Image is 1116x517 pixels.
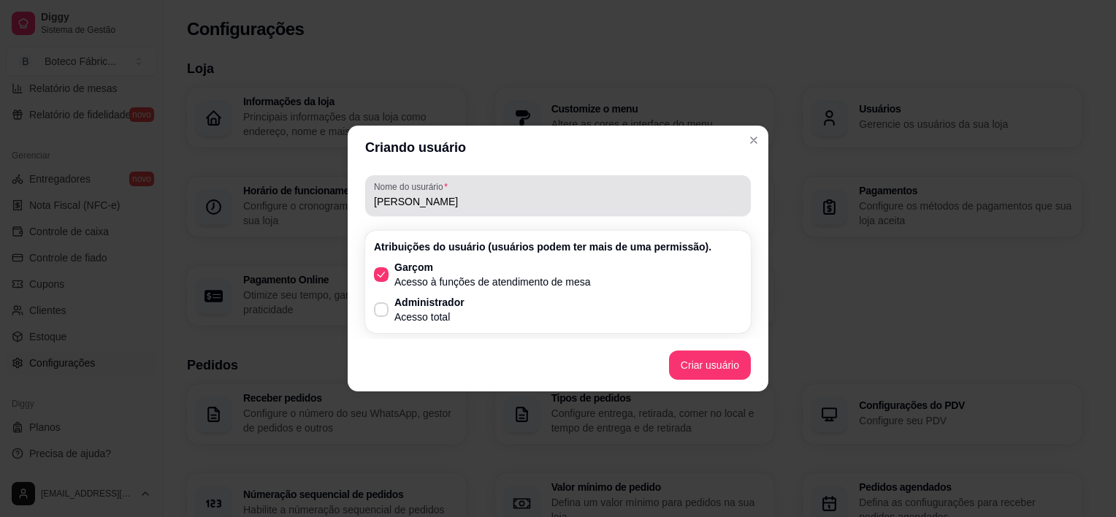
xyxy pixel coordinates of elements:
[374,180,453,193] label: Nome do usurário
[348,126,768,169] header: Criando usuário
[669,351,751,380] button: Criar usuário
[374,194,742,209] input: Nome do usurário
[394,295,465,310] p: Administrador
[394,260,591,275] p: Garçom
[394,310,465,324] p: Acesso total
[394,275,591,289] p: Acesso à funções de atendimento de mesa
[742,129,765,152] button: Close
[374,240,742,254] p: Atribuições do usuário (usuários podem ter mais de uma permissão).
